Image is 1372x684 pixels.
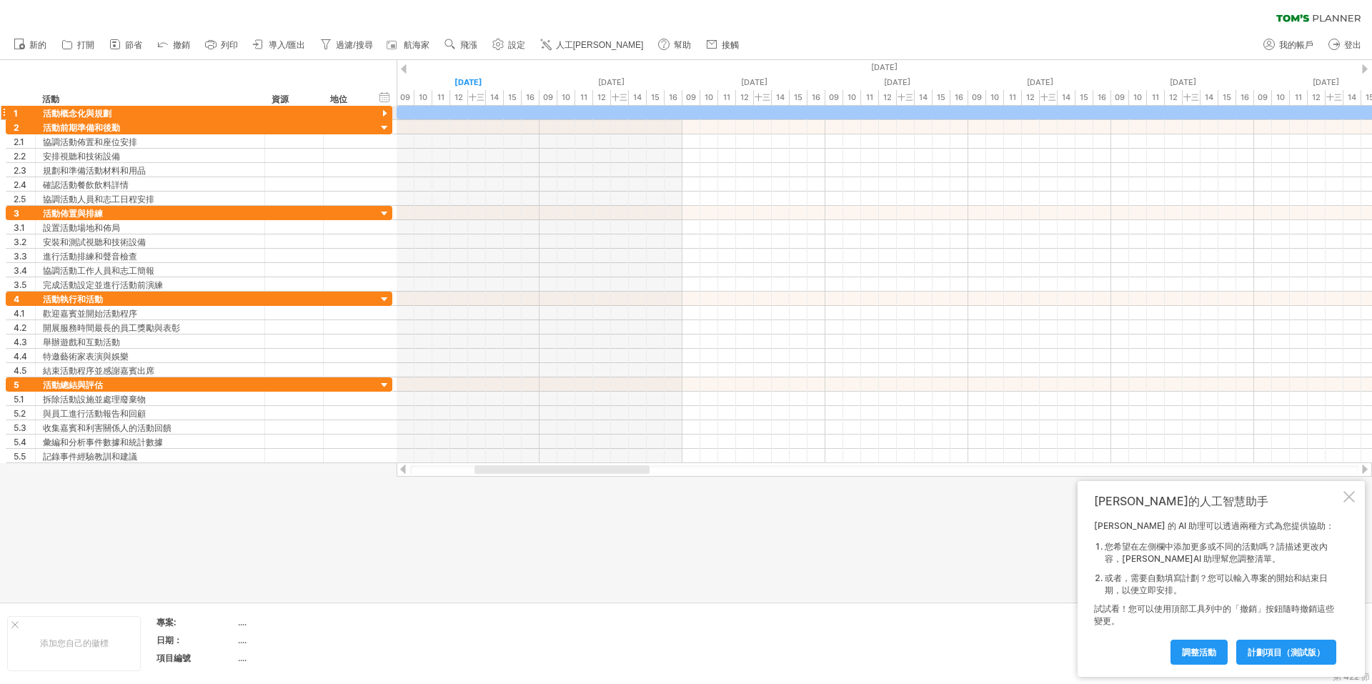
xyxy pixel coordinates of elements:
a: 打開 [58,36,99,54]
font: 11 [723,92,730,102]
a: 新的 [10,36,51,54]
font: 登出 [1344,40,1361,50]
font: 14 [1348,92,1356,102]
font: 活動概念化與規劃 [43,108,111,119]
div: 2025年9月8日星期一 [682,75,825,90]
font: 活動 [42,94,59,104]
a: 登出 [1325,36,1366,54]
font: 2.3 [14,165,26,176]
font: .... [238,653,247,663]
font: 航海家 [404,40,429,50]
font: 5.4 [14,437,26,447]
font: 撤銷 [173,40,190,50]
a: 航海家 [384,36,434,54]
font: 5.2 [14,408,26,419]
div: 2025年9月9日星期二 [825,75,968,90]
font: 15 [1080,92,1088,102]
font: 15 [508,92,517,102]
font: 14 [633,92,642,102]
a: 過濾/搜尋 [317,36,377,54]
font: 結束活動程序並感謝嘉賓出席 [43,365,154,376]
a: 撤銷 [154,36,194,54]
font: 09 [829,92,839,102]
font: 添加您自己的徽標 [40,638,109,648]
font: 11 [1295,92,1302,102]
font: 安排視聽和技術設備 [43,151,120,162]
font: 15 [1223,92,1231,102]
font: 11 [1009,92,1016,102]
font: 協調活動佈置和座位安排 [43,137,137,147]
font: 2.4 [14,179,26,190]
font: 14 [490,92,499,102]
font: 人工[PERSON_NAME] [556,40,644,50]
font: 12 [883,92,892,102]
a: 計劃項目（測試版） [1236,640,1336,665]
font: 打開 [77,40,94,50]
font: 5 [14,380,19,390]
font: 3.2 [14,237,26,247]
font: [PERSON_NAME] 的 AI 助理可以透過兩種方式為您提供協助： [1094,520,1334,531]
font: 幫助 [674,40,691,50]
font: 4.3 [14,337,27,347]
font: 調整活動 [1182,647,1216,658]
font: 過濾/搜尋 [336,40,372,50]
font: 地位 [330,94,347,104]
font: 或者，需要自動填寫計劃？您可以輸入專案的開始和結束日期，以便立即安排。 [1105,573,1328,595]
font: 1 [14,108,18,119]
font: 11 [866,92,873,102]
font: 14 [776,92,785,102]
font: 10 [1133,92,1142,102]
font: 14 [919,92,928,102]
font: 十三 [1040,92,1056,102]
font: 節省 [125,40,142,50]
font: 11 [437,92,444,102]
font: 專案: [156,617,177,628]
font: 十三 [469,92,484,102]
a: 人工[PERSON_NAME] [537,36,648,54]
font: 10 [847,92,856,102]
font: 4 [14,294,19,304]
a: 幫助 [655,36,695,54]
font: 12 [1169,92,1178,102]
div: 2025年9月11日，星期四 [1111,75,1254,90]
a: 節省 [106,36,146,54]
font: 10 [1276,92,1285,102]
font: 10 [990,92,999,102]
font: 10 [562,92,570,102]
font: 11 [1152,92,1159,102]
a: 列印 [202,36,242,54]
font: 16 [1098,92,1106,102]
font: 十三 [612,92,627,102]
font: 導入/匯出 [269,40,305,50]
font: 4.4 [14,351,27,362]
font: 12 [454,92,463,102]
font: 5.3 [14,422,26,433]
font: 12 [1026,92,1035,102]
font: [PERSON_NAME]的人工智慧助手 [1094,494,1268,508]
font: 2.5 [14,194,26,204]
font: 16 [526,92,535,102]
font: 12 [597,92,606,102]
font: 接觸 [722,40,739,50]
font: [DATE] [1027,77,1053,87]
font: [DATE] [871,62,898,72]
font: 活動前期準備和後勤 [43,122,120,133]
font: 完成活動設定並進行活動前演練 [43,279,163,290]
font: [DATE] [598,77,625,87]
font: 5.5 [14,451,26,462]
font: 協調活動工作人員和志工簡報 [43,265,154,276]
font: 09 [686,92,696,102]
font: 12 [740,92,749,102]
font: 舉辦遊戲和互動活動 [43,337,120,347]
font: 與員工進行活動報告和回顧 [43,408,146,419]
font: 規劃和準備活動材料和用品 [43,165,146,176]
font: 活動總結與評估 [43,380,103,390]
font: 十三 [1326,92,1342,102]
font: 歡迎嘉賓並開始活動程序 [43,308,137,319]
font: 15 [794,92,802,102]
font: 記錄事件經驗教訓和建議 [43,451,137,462]
a: 調整活動 [1170,640,1228,665]
font: 15 [937,92,945,102]
font: 確認活動餐飲飲料詳情 [43,179,129,190]
font: 特邀藝術家表演與娛樂 [43,351,129,362]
